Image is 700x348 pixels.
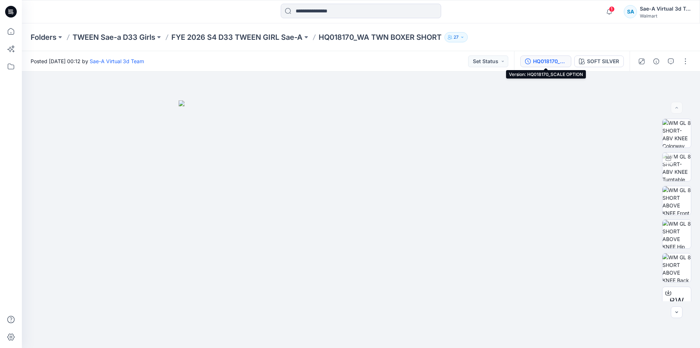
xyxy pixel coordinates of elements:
[640,13,691,19] div: Walmart
[640,4,691,13] div: Sae-A Virtual 3d Team
[31,57,144,65] span: Posted [DATE] 00:12 by
[73,32,155,42] a: TWEEN Sae-a D33 Girls
[662,220,691,248] img: WM GL 8 SHORT ABOVE KNEE Hip Side 1 wo Avatar
[669,295,684,308] span: BW
[587,57,619,65] div: SOFT SILVER
[520,56,571,67] button: HQ018170_SCALE OPTION
[31,32,57,42] a: Folders
[624,5,637,18] div: SA
[454,33,459,41] p: 27
[171,32,303,42] a: FYE 2026 S4 D33 TWEEN GIRL Sae-A
[662,153,691,181] img: WM GL 8 SHORT-ABV KNEE Turntable with Avatar
[662,119,691,148] img: WM GL 8 SHORT-ABV KNEE Colorway wo Avatar
[533,57,567,65] div: HQ018170_SCALE OPTION
[650,56,662,67] button: Details
[662,186,691,215] img: WM GL 8 SHORT ABOVE KNEE Front wo Avatar
[662,253,691,282] img: WM GL 8 SHORT ABOVE KNEE Back wo Avatar
[609,6,615,12] span: 1
[444,32,468,42] button: 27
[574,56,624,67] button: SOFT SILVER
[319,32,442,42] p: HQ018170_WA TWN BOXER SHORT
[90,58,144,64] a: Sae-A Virtual 3d Team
